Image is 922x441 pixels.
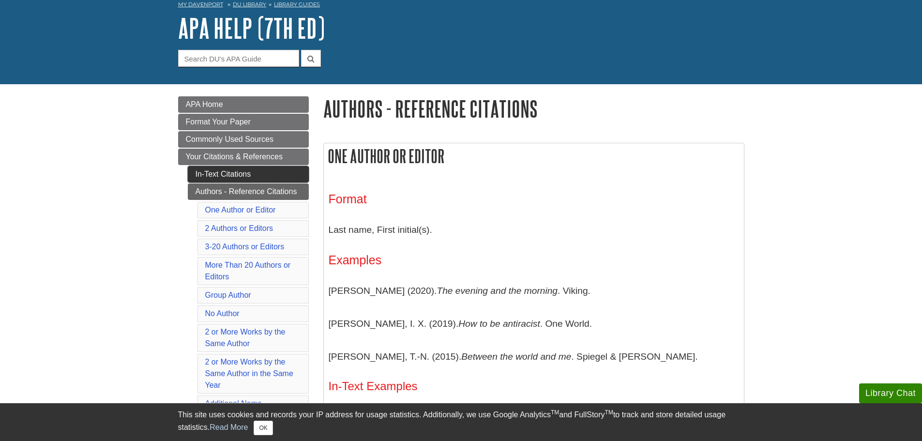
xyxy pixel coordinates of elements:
button: Close [254,421,272,435]
span: Your Citations & References [186,152,283,161]
a: Authors - Reference Citations [188,183,309,200]
a: No Author [205,309,240,318]
p: [PERSON_NAME], I. X. (2019). . One World. [329,310,739,338]
input: Search DU's APA Guide [178,50,299,67]
p: [PERSON_NAME] (2020). . Viking. [329,277,739,305]
span: Commonly Used Sources [186,135,273,143]
h3: Examples [329,253,739,267]
a: More Than 20 Authors or Editors [205,261,291,281]
a: DU Library [233,1,266,8]
a: 3-20 Authors or Editors [205,243,285,251]
sup: TM [551,409,559,416]
sup: TM [605,409,613,416]
h3: Format [329,192,739,206]
a: Your Citations & References [178,149,309,165]
span: Format Your Paper [186,118,251,126]
i: How to be antiracist [458,319,540,329]
button: Library Chat [859,383,922,403]
a: APA Home [178,96,309,113]
a: 2 or More Works by the Same Author [205,328,286,348]
a: 2 Authors or Editors [205,224,273,232]
div: This site uses cookies and records your IP address for usage statistics. Additionally, we use Goo... [178,409,744,435]
span: APA Home [186,100,223,108]
p: Last name, First initial(s). [329,216,739,244]
h4: In-Text Examples [329,380,739,393]
a: Commonly Used Sources [178,131,309,148]
a: 2 or More Works by the Same Author in the Same Year [205,358,293,389]
a: My Davenport [178,0,223,9]
h2: One Author or Editor [324,143,744,169]
p: [PERSON_NAME], T.-N. (2015). . Spiegel & [PERSON_NAME]. [329,343,739,371]
i: Between the world and me [461,351,571,362]
a: Additional Name Formatting Rules [205,399,264,419]
a: Group Author [205,291,251,299]
a: Library Guides [274,1,320,8]
a: In-Text Citations [188,166,309,182]
a: Format Your Paper [178,114,309,130]
a: One Author or Editor [205,206,276,214]
h1: Authors - Reference Citations [323,96,744,121]
i: The evening and the morning [437,286,558,296]
a: Read More [210,423,248,431]
a: APA Help (7th Ed) [178,13,325,43]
